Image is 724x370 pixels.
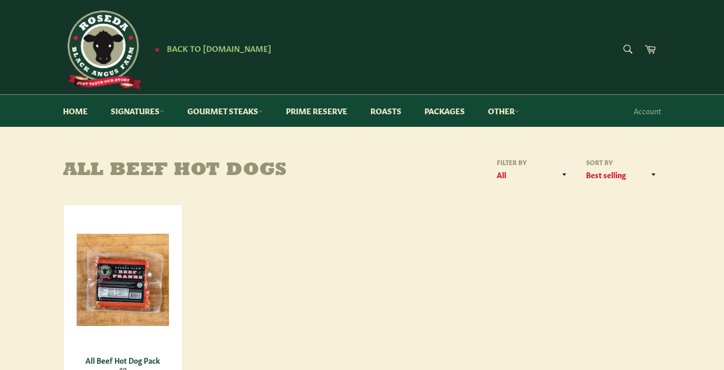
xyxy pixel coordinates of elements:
a: Prime Reserve [275,95,358,127]
span: Back to [DOMAIN_NAME] [167,42,271,53]
span: ★ [154,45,160,53]
h1: All Beef Hot Dogs [63,160,362,181]
a: Home [52,95,98,127]
div: All Beef Hot Dog Pack [70,355,176,365]
a: Roasts [360,95,412,127]
a: Gourmet Steaks [177,95,273,127]
a: ★ Back to [DOMAIN_NAME] [149,45,271,53]
a: Packages [414,95,475,127]
a: Signatures [100,95,175,127]
img: All Beef Hot Dog Pack [77,234,169,326]
img: Roseda Beef [63,10,142,89]
label: Filter by [493,158,572,167]
label: Sort by [582,158,661,167]
a: Account [629,95,666,126]
a: Other [477,95,530,127]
